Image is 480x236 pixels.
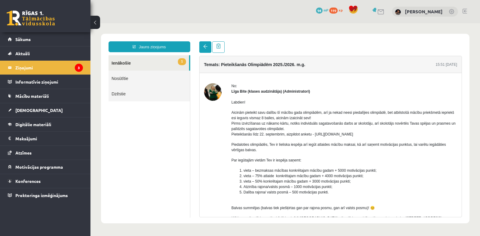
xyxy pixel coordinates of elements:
[8,61,83,75] a: Ziņojumi3
[141,119,367,129] p: Piedaloties olimpiādēs, Tev ir lieliska iespēja arī iegūt atlaides mācību maksai, kā arī saņemt m...
[8,117,83,131] a: Digitālie materiāli
[15,132,83,145] legend: Maksājumi
[15,178,41,184] span: Konferences
[15,51,30,56] span: Aktuāli
[324,8,328,12] span: mP
[15,75,83,89] legend: Informatīvie ziņojumi
[141,66,220,70] strong: Līga Bite (klases audzinātāja) (Administratori)
[153,150,367,155] li: vieta – 75% atlaide konkrētajam mācību gadam + 4000 motivācijas punkti;
[8,89,83,103] a: Mācību materiāli
[141,87,367,114] p: Aicinām pieteikt savu dalību šī mācību gada olimpiādēm, arī ja nekad neesi piedalījies olimpiādē,...
[141,76,367,82] p: Labdien!
[329,8,346,12] a: 119 xp
[8,132,83,145] a: Maksājumi
[8,103,83,117] a: [DEMOGRAPHIC_DATA]
[141,182,367,187] p: Balvas summējas (balvas tiek piešķirtas gan par rajona posmu, gan arī valsts posmu)! 😊
[15,193,68,198] span: Proktoringa izmēģinājums
[405,8,443,14] a: [PERSON_NAME]
[18,63,99,78] a: Dzēstie
[18,18,100,29] a: Jauns ziņojums
[8,160,83,174] a: Motivācijas programma
[114,60,131,78] img: Līga Bite (klases audzinātāja)
[395,9,401,15] img: Daila Kronberga
[15,107,63,113] span: [DEMOGRAPHIC_DATA]
[15,61,83,75] legend: Ziņojumi
[141,134,367,140] p: Par iegūtajām vietām Tev ir iespēja saņemt:
[329,8,338,14] span: 119
[141,192,367,209] p: Klātienes olimpiādes notiks kādā konkrētā [GEOGRAPHIC_DATA], olimpiādes e-vidē notiks uz vietas s...
[18,32,99,47] a: 1Ienākošie
[141,60,367,65] div: No:
[114,39,215,44] h4: Temats: Pieteikšanās Olimpiādēm 2025./2026. m.g.
[8,174,83,188] a: Konferences
[153,166,367,172] li: Dalība rajona/ valsts posmā – 500 motivācijas punkti.
[8,32,83,46] a: Sākums
[153,155,367,161] li: vieta – 50% konkrētajam mācību gadam + 3000 motivācijas punkti;
[8,46,83,60] a: Aktuāli
[316,8,323,14] span: 94
[15,37,31,42] span: Sākums
[339,8,343,12] span: xp
[153,161,367,166] li: Atzinība rajona/valsts posmā – 1000 motivācijas punkti;
[7,11,55,26] a: Rīgas 1. Tālmācības vidusskola
[18,47,99,63] a: Nosūtītie
[316,8,328,12] a: 94 mP
[8,188,83,202] a: Proktoringa izmēģinājums
[75,64,83,72] i: 3
[87,35,95,42] span: 1
[8,146,83,160] a: Atzīmes
[153,145,367,150] li: vieta – bezmaksas mācības konkrētajam mācību gadam + 5000 motivācijas punkti;
[345,39,367,44] div: 15:51 [DATE]
[15,122,51,127] span: Digitālie materiāli
[15,93,49,99] span: Mācību materiāli
[15,164,63,170] span: Motivācijas programma
[8,75,83,89] a: Informatīvie ziņojumi
[15,150,32,155] span: Atzīmes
